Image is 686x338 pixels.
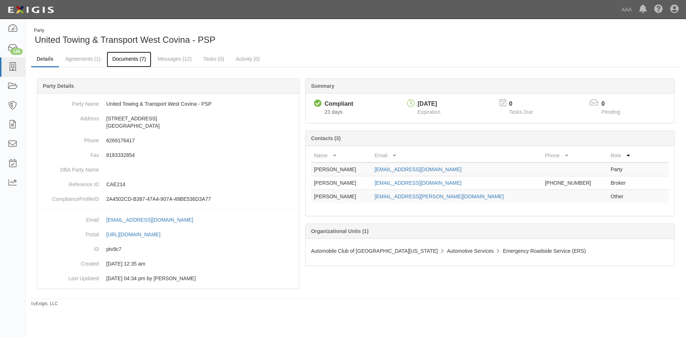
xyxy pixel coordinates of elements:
[107,52,151,67] a: Documents (7)
[31,27,350,46] div: United Towing & Transport West Covina - PSP
[60,52,106,66] a: Agreements (1)
[43,83,74,89] b: Party Details
[608,176,639,190] td: Broker
[5,3,56,16] img: logo-5460c22ac91f19d4615b14bd174203de0afe785f0fc80cf4dbbc73dc1793850b.png
[311,176,372,190] td: [PERSON_NAME]
[375,166,461,172] a: [EMAIL_ADDRESS][DOMAIN_NAME]
[40,271,296,286] dd: 03/25/2024 04:34 pm by Benjamin Tully
[418,100,440,108] div: [DATE]
[106,217,201,223] a: [EMAIL_ADDRESS][DOMAIN_NAME]
[40,271,99,282] dt: Last Updated
[375,194,504,199] a: [EMAIL_ADDRESS][PERSON_NAME][DOMAIN_NAME]
[618,2,635,17] a: AAA
[40,97,296,111] dd: United Towing & Transport West Covina - PSP
[311,190,372,203] td: [PERSON_NAME]
[503,248,586,254] span: Emergency Roadside Service (ERS)
[40,227,99,238] dt: Portal
[230,52,265,66] a: Activity (0)
[40,242,296,256] dd: ptv9c7
[509,109,533,115] span: Tasks Due
[311,149,372,162] th: Name
[542,149,608,162] th: Phone
[35,35,215,45] span: United Towing & Transport West Covina - PSP
[40,148,296,162] dd: 8183332854
[34,27,215,34] div: Party
[40,133,99,144] dt: Phone
[509,100,542,108] p: 0
[36,301,58,306] a: Exigis, LLC
[40,242,99,253] dt: ID
[608,162,639,176] td: Party
[447,248,494,254] span: Automotive Services
[418,109,440,115] span: Expiration
[372,149,542,162] th: Email
[40,177,99,188] dt: Reference ID
[311,135,341,141] b: Contacts (3)
[40,148,99,159] dt: Fax
[375,180,461,186] a: [EMAIL_ADDRESS][DOMAIN_NAME]
[40,162,99,173] dt: DBA Party Name
[152,52,197,66] a: Messages (12)
[40,111,99,122] dt: Address
[325,109,343,115] span: Since 09/09/2025
[608,149,639,162] th: Role
[311,228,369,234] b: Organizational Units (1)
[40,256,99,267] dt: Created
[10,48,23,55] div: 148
[314,100,322,108] i: Compliant
[311,162,372,176] td: [PERSON_NAME]
[608,190,639,203] td: Other
[106,216,193,224] div: [EMAIL_ADDRESS][DOMAIN_NAME]
[31,301,58,307] small: by
[40,192,99,203] dt: ComplianceProfileID
[542,176,608,190] td: [PHONE_NUMBER]
[601,100,629,108] p: 0
[31,52,59,67] a: Details
[106,181,296,188] p: CAE214
[40,133,296,148] dd: 6269176417
[40,111,296,133] dd: [STREET_ADDRESS] [GEOGRAPHIC_DATA]
[654,5,663,14] i: Help Center - Complianz
[325,100,353,108] div: Compliant
[40,256,296,271] dd: 03/10/2023 12:35 am
[106,195,296,203] p: 2A4502CD-B387-47A4-907A-49BE536D3A77
[198,52,230,66] a: Tasks (0)
[40,97,99,108] dt: Party Name
[106,232,169,237] a: [URL][DOMAIN_NAME]
[311,248,438,254] span: Automobile Club of [GEOGRAPHIC_DATA][US_STATE]
[311,83,335,89] b: Summary
[40,213,99,224] dt: Email
[601,109,620,115] span: Pending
